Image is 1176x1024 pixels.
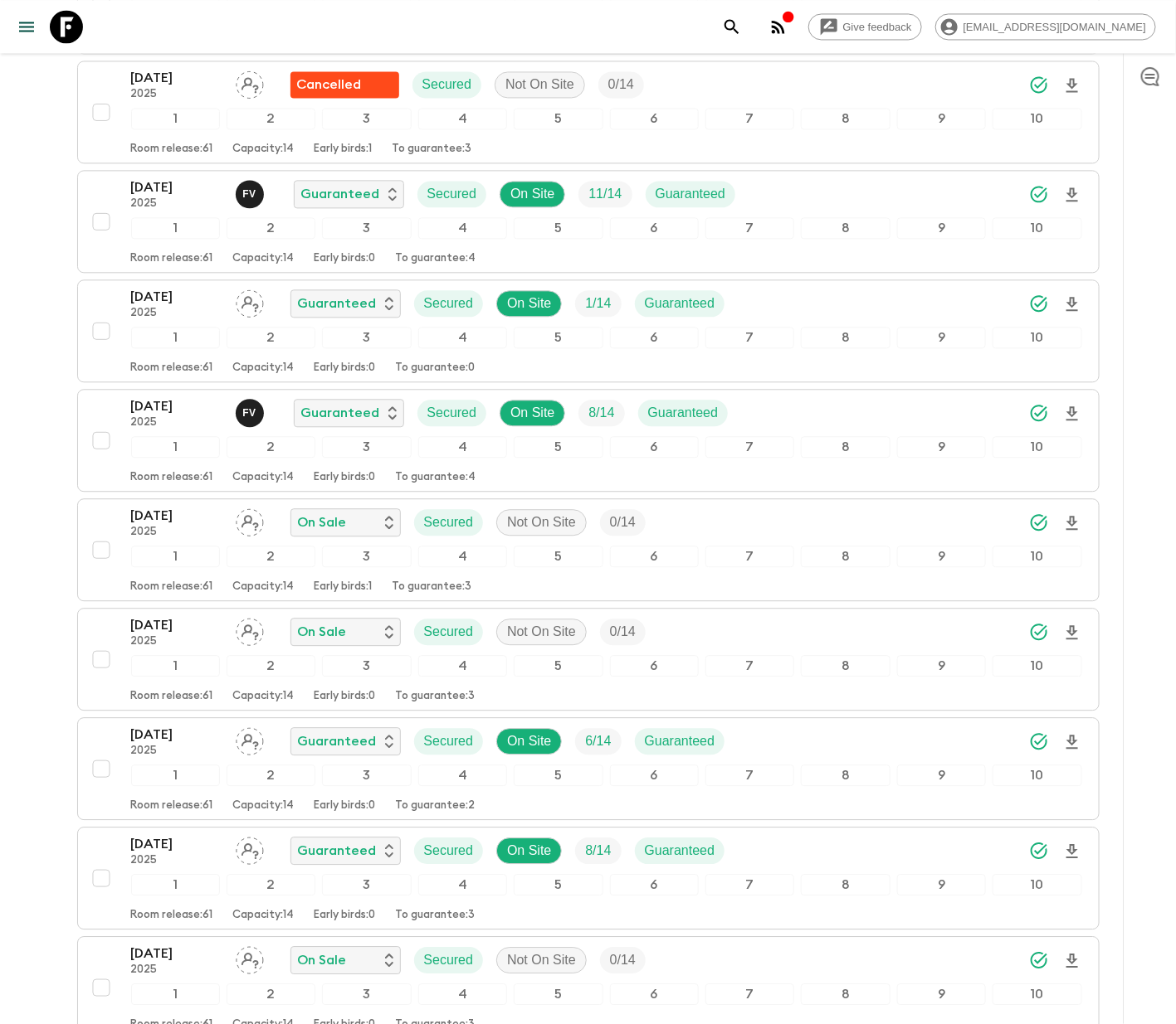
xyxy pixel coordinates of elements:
div: 10 [993,655,1081,677]
p: To guarantee: 0 [396,362,476,375]
p: Not On Site [507,622,576,642]
div: Secured [414,947,484,973]
div: 7 [705,655,794,677]
p: 2025 [131,307,222,320]
p: Room release: 61 [131,143,213,156]
p: Guaranteed [648,403,719,423]
p: Not On Site [507,512,576,532]
div: 6 [610,983,699,1005]
p: To guarantee: 2 [396,799,476,813]
button: [DATE]2025Assign pack leaderGuaranteedSecuredOn SiteTrip FillGuaranteed12345678910Room release:61... [77,279,1100,382]
p: [DATE] [131,177,222,197]
div: 10 [993,546,1081,567]
p: On Sale [298,622,347,642]
div: Trip Fill [600,509,646,536]
div: 9 [897,327,986,348]
div: 1 [131,983,220,1005]
div: Secured [412,71,482,98]
p: 0 / 14 [608,75,634,95]
p: Secured [424,841,474,861]
div: 10 [993,764,1081,786]
p: Capacity: 14 [233,690,295,703]
div: 3 [322,983,411,1005]
div: 2 [227,436,315,458]
div: 6 [610,108,699,129]
button: [DATE]2025Assign pack leaderGuaranteedSecuredOn SiteTrip FillGuaranteed12345678910Room release:61... [77,827,1100,929]
button: [DATE]2025Assign pack leaderGuaranteedSecuredOn SiteTrip FillGuaranteed12345678910Room release:61... [77,717,1100,820]
p: Secured [424,731,474,751]
div: 8 [801,655,890,677]
p: [DATE] [131,506,222,526]
div: Trip Fill [575,728,621,755]
svg: Synced Successfully [1029,731,1049,751]
div: Trip Fill [598,71,644,98]
div: 2 [227,655,315,677]
div: Not On Site [496,619,587,645]
button: FV [236,399,267,427]
div: 8 [801,764,890,786]
div: 7 [705,874,794,895]
div: 8 [801,874,890,895]
div: Trip Fill [578,181,632,207]
svg: Synced Successfully [1029,184,1049,204]
button: [DATE]2025Francisco ValeroGuaranteedSecuredOn SiteTrip FillGuaranteed12345678910Room release:61Ca... [77,389,1100,492]
p: Guaranteed [301,403,380,423]
p: Room release: 61 [131,690,213,703]
p: On Site [507,294,551,313]
div: 9 [897,217,986,239]
div: 5 [514,655,603,677]
p: Capacity: 14 [233,909,295,922]
div: 9 [897,764,986,786]
span: Francisco Valero [236,404,267,417]
svg: Synced Successfully [1029,512,1049,532]
p: Early birds: 1 [315,580,373,594]
div: 8 [801,327,890,348]
p: Capacity: 14 [233,252,295,265]
div: Not On Site [496,947,587,973]
p: [DATE] [131,944,222,963]
p: Capacity: 14 [233,471,295,484]
svg: Download Onboarding [1062,951,1082,971]
div: Secured [414,728,484,755]
span: Assign pack leader [236,294,264,308]
p: Secured [424,512,474,532]
p: To guarantee: 3 [396,690,476,703]
p: 0 / 14 [610,950,636,970]
svg: Download Onboarding [1062,404,1082,424]
p: 2025 [131,416,222,429]
div: 5 [514,108,603,129]
p: 0 / 14 [610,512,636,532]
svg: Download Onboarding [1062,732,1082,752]
p: Not On Site [507,950,576,970]
span: Assign pack leader [236,75,264,89]
svg: Synced Successfully [1029,622,1049,642]
svg: Synced Successfully [1029,75,1049,95]
p: Secured [427,184,477,204]
button: [DATE]2025Francisco ValeroGuaranteedSecuredOn SiteTrip FillGuaranteed12345678910Room release:61Ca... [77,170,1100,273]
div: 4 [418,874,507,895]
p: Secured [427,403,477,423]
div: Trip Fill [575,837,621,864]
svg: Download Onboarding [1062,513,1082,533]
div: 1 [131,217,220,239]
svg: Download Onboarding [1062,75,1082,95]
p: Early birds: 0 [315,909,376,922]
p: Secured [424,950,474,970]
div: 3 [322,217,411,239]
p: Secured [424,294,474,313]
button: search adventures [715,10,749,43]
div: On Site [500,400,565,426]
p: Early birds: 0 [315,471,376,484]
div: 2 [227,327,315,348]
div: 3 [322,764,411,786]
svg: Synced Successfully [1029,950,1049,970]
svg: Download Onboarding [1062,842,1082,861]
p: Guaranteed [656,184,726,204]
div: 3 [322,874,411,895]
p: Capacity: 14 [233,143,295,156]
div: 2 [227,108,315,129]
div: 5 [514,327,603,348]
p: 0 / 14 [610,622,636,642]
div: 4 [418,546,507,567]
div: 4 [418,108,507,129]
